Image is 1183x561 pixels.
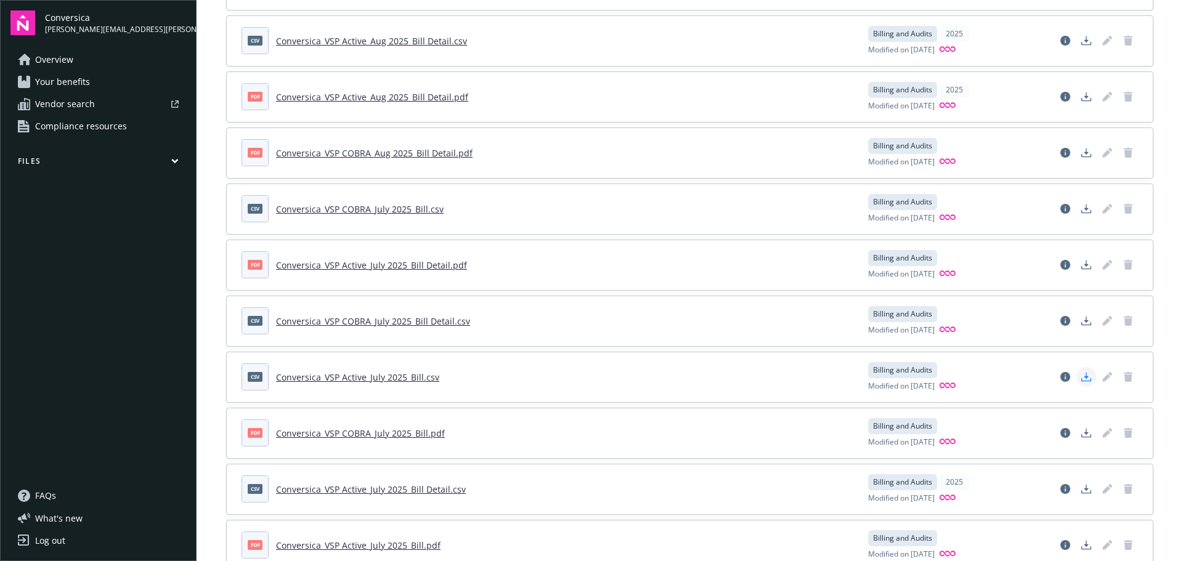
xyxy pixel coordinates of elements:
a: Conversica_VSP Active_July 2025_Bill.csv [276,371,439,383]
span: Edit document [1097,311,1117,331]
a: View file details [1055,143,1075,163]
a: Conversica_VSP COBRA_July 2025_Bill Detail.csv [276,315,470,327]
span: Vendor search [35,94,95,114]
a: View file details [1055,311,1075,331]
span: [PERSON_NAME][EMAIL_ADDRESS][PERSON_NAME][DOMAIN_NAME] [45,24,186,35]
div: 2025 [940,82,969,98]
span: Billing and Audits [873,84,932,95]
span: Conversica [45,11,186,24]
a: Download document [1076,255,1096,275]
span: Billing and Audits [873,309,932,320]
span: Billing and Audits [873,365,932,376]
span: Modified on [DATE] [868,325,935,336]
a: Conversica_VSP Active_Aug 2025_Bill Detail.csv [276,35,467,47]
a: View file details [1055,199,1075,219]
button: Files [10,156,186,171]
span: Delete document [1118,31,1138,50]
span: Delete document [1118,199,1138,219]
a: Conversica_VSP COBRA_Aug 2025_Bill Detail.pdf [276,147,473,159]
span: Modified on [DATE] [868,212,935,224]
a: Conversica_VSP COBRA_July 2025_Bill.csv [276,203,444,215]
span: Billing and Audits [873,28,932,39]
a: View file details [1055,31,1075,50]
span: Billing and Audits [873,252,932,264]
span: Delete document [1118,87,1138,107]
span: Delete document [1118,367,1138,387]
span: Modified on [DATE] [868,100,935,112]
span: Compliance resources [35,116,127,136]
span: Delete document [1118,255,1138,275]
button: Conversica[PERSON_NAME][EMAIL_ADDRESS][PERSON_NAME][DOMAIN_NAME] [45,10,186,35]
a: Download document [1076,31,1096,50]
span: Edit document [1097,255,1117,275]
a: Download document [1076,87,1096,107]
a: Download document [1076,199,1096,219]
span: csv [248,372,262,381]
a: Conversica_VSP Active_July 2025_Bill Detail.pdf [276,259,467,271]
span: pdf [248,260,262,269]
span: csv [248,36,262,45]
div: 2025 [940,26,969,42]
a: Your benefits [10,72,186,92]
span: Billing and Audits [873,196,932,208]
a: Conversica_VSP Active_Aug 2025_Bill Detail.pdf [276,91,468,103]
span: Delete document [1118,311,1138,331]
span: Edit document [1097,199,1117,219]
span: pdf [248,148,262,157]
span: Modified on [DATE] [868,44,935,56]
a: View file details [1055,367,1075,387]
span: Delete document [1118,143,1138,163]
a: View file details [1055,87,1075,107]
a: Overview [10,50,186,70]
a: Download document [1076,143,1096,163]
a: Download document [1076,367,1096,387]
span: pdf [248,92,262,101]
span: Overview [35,50,73,70]
span: Billing and Audits [873,140,932,151]
span: Edit document [1097,367,1117,387]
span: Edit document [1097,143,1117,163]
span: Edit document [1097,31,1117,50]
a: View file details [1055,255,1075,275]
span: csv [248,204,262,213]
img: navigator-logo.svg [10,10,35,35]
span: Modified on [DATE] [868,156,935,168]
span: Modified on [DATE] [868,381,935,392]
a: Compliance resources [10,116,186,136]
span: Modified on [DATE] [868,268,935,280]
span: Edit document [1097,87,1117,107]
span: csv [248,316,262,325]
span: Your benefits [35,72,90,92]
a: Vendor search [10,94,186,114]
a: Download document [1076,311,1096,331]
